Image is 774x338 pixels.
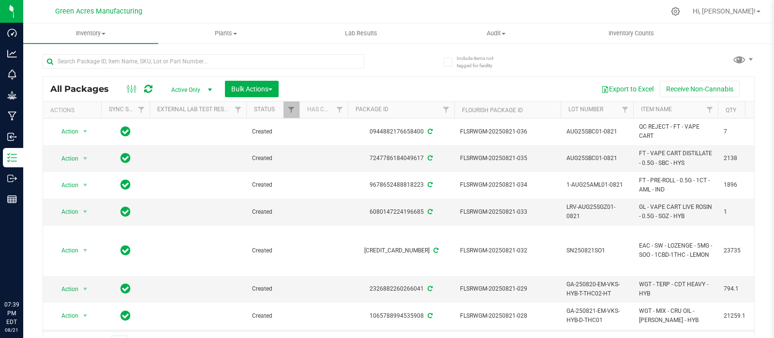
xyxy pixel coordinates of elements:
[595,29,667,38] span: Inventory Counts
[252,311,294,321] span: Created
[460,154,555,163] span: FLSRWGM-20250821-035
[566,280,627,298] span: GA-250820-EM-VKS-HYB-T-THC02-HT
[120,309,131,323] span: In Sync
[43,54,364,69] input: Search Package ID, Item Name, SKU, Lot or Part Number...
[660,81,740,97] button: Receive Non-Cannabis
[356,106,388,113] a: Package ID
[7,111,17,121] inline-svg: Manufacturing
[346,127,456,136] div: 0944882176658400
[346,154,456,163] div: 7247786184049617
[53,244,79,257] span: Action
[53,205,79,219] span: Action
[462,107,523,114] a: Flourish Package ID
[639,176,712,194] span: FT - PRE-ROLL - 0.5G - 1CT - AML - IND
[158,23,293,44] a: Plants
[120,125,131,138] span: In Sync
[252,180,294,190] span: Created
[426,312,432,319] span: Sync from Compliance System
[79,309,91,323] span: select
[724,180,760,190] span: 1896
[252,246,294,255] span: Created
[346,207,456,217] div: 6080147224196685
[346,284,456,294] div: 2326882260266041
[429,23,564,44] a: Audit
[283,102,299,118] a: Filter
[50,84,119,94] span: All Packages
[252,284,294,294] span: Created
[7,49,17,59] inline-svg: Analytics
[79,282,91,296] span: select
[7,132,17,142] inline-svg: Inbound
[252,127,294,136] span: Created
[566,154,627,163] span: AUG25SBC01-0821
[568,106,603,113] a: Lot Number
[7,90,17,100] inline-svg: Grow
[460,284,555,294] span: FLSRWGM-20250821-029
[231,85,272,93] span: Bulk Actions
[346,311,456,321] div: 1065788994535908
[726,107,736,114] a: Qty
[23,23,158,44] a: Inventory
[639,280,712,298] span: WGT - TERP - CDT HEAVY - HYB
[4,326,19,334] p: 08/21
[566,307,627,325] span: GA-250821-EM-VKS-HYB-D-THC01
[346,246,456,255] div: [CREDIT_CARD_NUMBER]
[157,106,233,113] a: External Lab Test Result
[426,285,432,292] span: Sync from Compliance System
[79,244,91,257] span: select
[79,178,91,192] span: select
[595,81,660,97] button: Export to Excel
[7,70,17,79] inline-svg: Monitoring
[617,102,633,118] a: Filter
[252,154,294,163] span: Created
[120,151,131,165] span: In Sync
[457,55,505,69] span: Include items not tagged for facility
[254,106,275,113] a: Status
[50,107,97,114] div: Actions
[641,106,672,113] a: Item Name
[225,81,279,97] button: Bulk Actions
[426,208,432,215] span: Sync from Compliance System
[7,153,17,162] inline-svg: Inventory
[429,29,563,38] span: Audit
[109,106,146,113] a: Sync Status
[566,203,627,221] span: LRV-AUG25SGZ01-0821
[120,282,131,295] span: In Sync
[724,284,760,294] span: 794.1
[460,180,555,190] span: FLSRWGM-20250821-034
[120,178,131,191] span: In Sync
[79,205,91,219] span: select
[79,125,91,138] span: select
[724,127,760,136] span: 7
[724,154,760,163] span: 2138
[566,246,627,255] span: SN250821SO1
[53,309,79,323] span: Action
[460,207,555,217] span: FLSRWGM-20250821-033
[10,261,39,290] iframe: Resource center
[639,149,712,167] span: FT - VAPE CART DISTILLATE - 0.5G - SBC - HYS
[566,180,627,190] span: 1-AUG25AML01-0821
[7,28,17,38] inline-svg: Dashboard
[7,174,17,183] inline-svg: Outbound
[460,127,555,136] span: FLSRWGM-20250821-036
[724,246,760,255] span: 23735
[566,127,627,136] span: AUG25SBC01-0821
[639,241,712,260] span: EAC - SW - LOZENGE - 5MG - SOO - 1CBD-1THC - LEMON
[79,152,91,165] span: select
[702,102,718,118] a: Filter
[120,205,131,219] span: In Sync
[23,29,158,38] span: Inventory
[55,7,142,15] span: Green Acres Manufacturing
[426,155,432,162] span: Sync from Compliance System
[299,102,348,118] th: Has COA
[120,244,131,257] span: In Sync
[53,152,79,165] span: Action
[294,23,429,44] a: Lab Results
[426,181,432,188] span: Sync from Compliance System
[438,102,454,118] a: Filter
[426,128,432,135] span: Sync from Compliance System
[332,29,390,38] span: Lab Results
[53,282,79,296] span: Action
[693,7,756,15] span: Hi, [PERSON_NAME]!
[724,311,760,321] span: 21259.1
